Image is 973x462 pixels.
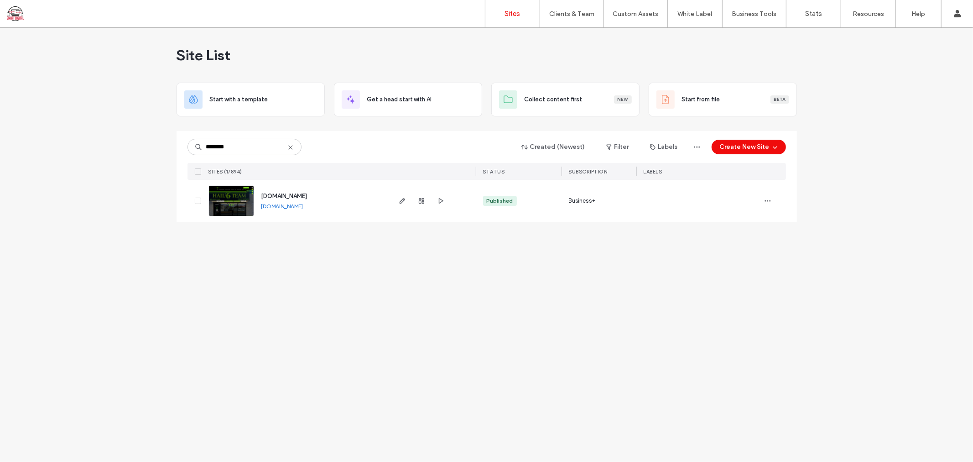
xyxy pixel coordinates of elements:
[805,10,822,18] label: Stats
[649,83,797,116] div: Start from fileBeta
[261,193,307,199] a: [DOMAIN_NAME]
[770,95,789,104] div: Beta
[569,196,596,205] span: Business+
[505,10,520,18] label: Sites
[21,6,39,15] span: Help
[614,95,632,104] div: New
[177,83,325,116] div: Start with a template
[682,95,720,104] span: Start from file
[642,140,686,154] button: Labels
[644,168,662,175] span: LABELS
[613,10,659,18] label: Custom Assets
[208,168,243,175] span: SITES (1/894)
[487,197,513,205] div: Published
[367,95,432,104] span: Get a head start with AI
[712,140,786,154] button: Create New Site
[210,95,268,104] span: Start with a template
[597,140,638,154] button: Filter
[549,10,594,18] label: Clients & Team
[912,10,926,18] label: Help
[525,95,583,104] span: Collect content first
[732,10,777,18] label: Business Tools
[853,10,884,18] label: Resources
[483,168,505,175] span: STATUS
[678,10,713,18] label: White Label
[491,83,640,116] div: Collect content firstNew
[334,83,482,116] div: Get a head start with AI
[569,168,608,175] span: SUBSCRIPTION
[177,46,231,64] span: Site List
[514,140,593,154] button: Created (Newest)
[261,203,303,210] a: [DOMAIN_NAME]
